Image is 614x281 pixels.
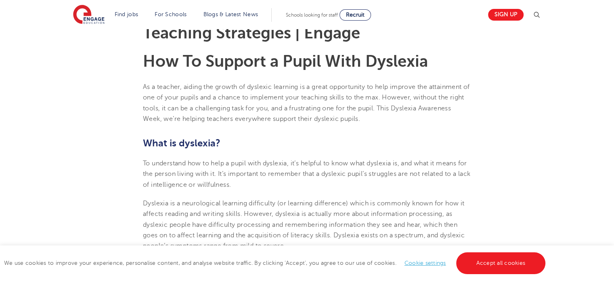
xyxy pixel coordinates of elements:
[286,12,338,18] span: Schools looking for staff
[143,200,465,249] span: Dyslexia is a neurological learning difficulty (or learning difference) which is commonly known f...
[456,252,546,274] a: Accept all cookies
[203,11,258,17] a: Blogs & Latest News
[115,11,138,17] a: Find jobs
[339,9,371,21] a: Recruit
[143,83,470,123] span: As a teacher, aiding the growth of dyslexic learning is a great opportunity to help improve the a...
[4,260,547,266] span: We use cookies to improve your experience, personalise content, and analyse website traffic. By c...
[346,12,365,18] span: Recruit
[155,11,187,17] a: For Schools
[143,52,428,70] b: How To Support a Pupil With Dyslexia
[143,9,471,41] h1: Supporting Dyslexia In Schools: 10 Teaching Strategies | Engage
[488,9,524,21] a: Sign up
[143,137,220,149] b: What is dyslexia?
[404,260,446,266] a: Cookie settings
[73,5,105,25] img: Engage Education
[143,160,470,188] span: To understand how to help a pupil with dyslexia, it’s helpful to know what dyslexia is, and what ...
